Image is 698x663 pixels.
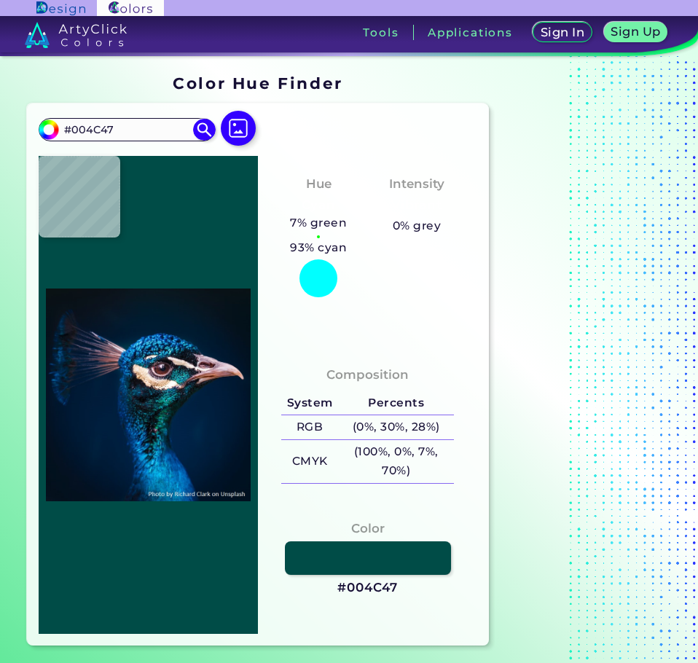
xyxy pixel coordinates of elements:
[495,69,677,651] iframe: Advertisement
[306,173,332,195] h4: Hue
[193,119,215,141] img: icon search
[221,111,256,146] img: icon picture
[613,26,659,37] h5: Sign Up
[543,27,582,38] h5: Sign In
[59,119,195,139] input: type color..
[385,197,449,214] h3: Vibrant
[389,173,444,195] h4: Intensity
[36,1,85,15] img: ArtyClick Design logo
[295,197,342,214] h3: Cyan
[351,518,385,539] h4: Color
[338,391,454,415] h5: Percents
[338,415,454,439] h5: (0%, 30%, 28%)
[285,213,353,232] h5: 7% green
[285,238,353,257] h5: 93% cyan
[326,364,409,385] h4: Composition
[281,415,338,439] h5: RGB
[25,22,128,48] img: logo_artyclick_colors_white.svg
[337,579,398,597] h3: #004C47
[173,72,342,94] h1: Color Hue Finder
[338,440,454,483] h5: (100%, 0%, 7%, 70%)
[393,216,441,235] h5: 0% grey
[607,23,664,42] a: Sign Up
[536,23,589,42] a: Sign In
[363,27,399,38] h3: Tools
[281,391,338,415] h5: System
[428,27,513,38] h3: Applications
[46,163,251,627] img: img_pavlin.jpg
[281,450,338,474] h5: CMYK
